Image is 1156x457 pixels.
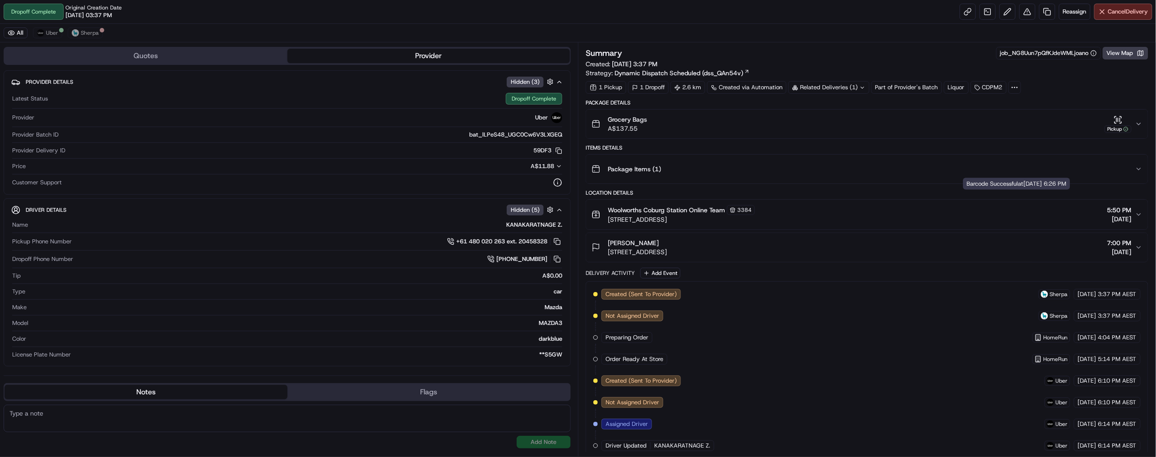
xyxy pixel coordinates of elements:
div: Strategy: [586,69,750,78]
span: [DATE] 03:37 PM [65,11,112,19]
div: 1 Dropoff [628,81,669,94]
button: Provider [287,49,570,63]
span: Created (Sent To Provider) [606,377,677,385]
span: 6:14 PM AEST [1098,420,1137,428]
span: Package Items ( 1 ) [608,165,661,174]
img: sherpa_logo.png [1041,291,1048,298]
span: [DATE] [1107,215,1132,224]
span: Order Ready At Store [606,355,663,363]
span: [DATE] [1078,312,1096,320]
span: Not Assigned Driver [606,398,659,407]
div: CDPM2 [971,81,1007,94]
a: Created via Automation [707,81,786,94]
span: Uber [1056,420,1068,428]
span: Sherpa [1050,312,1068,320]
a: [PHONE_NUMBER] [487,254,562,264]
span: Provider Batch ID [12,131,59,139]
img: uber-new-logo.jpeg [1047,399,1054,406]
div: 1 Pickup [586,81,626,94]
button: 59DF3 [533,146,562,155]
span: Dropoff Phone Number [12,255,73,263]
span: Cancel Delivery [1108,8,1148,16]
button: Pickup [1105,115,1132,133]
span: 3384 [737,206,752,214]
span: Pylon [90,52,109,59]
span: HomeRun [1044,334,1068,341]
button: Woolworths Coburg Station Online Team3384[STREET_ADDRESS]5:50 PM[DATE] [586,200,1148,229]
span: Created: [586,59,657,69]
div: Related Deliveries (1) [788,81,869,94]
div: KANAKARATNAGE Z. [32,221,562,229]
span: Driver Updated [606,442,647,450]
span: 5:50 PM [1107,206,1132,215]
span: Sherpa [81,29,99,37]
div: Barcode Successful [963,178,1070,190]
span: 6:14 PM AEST [1098,442,1137,450]
span: Uber [1056,377,1068,384]
div: Liquor [944,81,969,94]
span: Uber [1056,399,1068,406]
span: Hidden ( 5 ) [511,206,540,214]
span: [DATE] [1078,290,1096,298]
span: [PERSON_NAME] [608,238,659,247]
span: [STREET_ADDRESS] [608,247,667,256]
span: Uber [535,114,548,122]
span: Not Assigned Driver [606,312,659,320]
h3: Summary [586,49,622,57]
span: 4:04 PM AEST [1098,334,1137,342]
span: [PHONE_NUMBER] [496,255,547,263]
a: +61 480 020 263 ext. 20458328 [447,237,562,247]
span: [DATE] [1078,398,1096,407]
span: A$11.88 [531,162,554,170]
img: uber-new-logo.jpeg [551,112,562,123]
span: 6:10 PM AEST [1098,377,1137,385]
a: Dynamic Dispatch Scheduled (dss_QAn54v) [615,69,750,78]
button: Reassign [1059,4,1091,20]
span: [DATE] [1078,420,1096,428]
span: Tip [12,272,21,280]
button: Driver DetailsHidden (5) [11,202,563,217]
button: A$11.88 [483,162,562,170]
button: Quotes [5,49,287,63]
span: Original Creation Date [65,4,122,11]
span: at [DATE] 6:26 PM [1018,180,1067,187]
span: Provider Details [26,78,73,86]
span: Reassign [1063,8,1087,16]
span: Hidden ( 3 ) [511,78,540,86]
div: job_NG8Uun7pQfKJdeWMLjoano [1000,49,1097,57]
button: Hidden (3) [507,76,556,87]
button: Flags [287,385,570,399]
span: Name [12,221,28,229]
span: Grocery Bags [608,115,647,124]
span: A$137.55 [608,124,647,133]
button: All [4,27,28,38]
span: Dynamic Dispatch Scheduled (dss_QAn54v) [615,69,743,78]
span: Uber [1056,442,1068,449]
div: Location Details [586,189,1148,197]
button: Provider DetailsHidden (3) [11,74,563,89]
span: Assigned Driver [606,420,648,428]
span: Type [12,288,25,296]
span: Latest Status [12,95,48,103]
span: 5:14 PM AEST [1098,355,1137,363]
div: darkblue [30,335,562,343]
a: Powered byPylon [64,52,109,59]
span: Provider Delivery ID [12,146,65,155]
div: Items Details [586,144,1148,151]
button: [PERSON_NAME][STREET_ADDRESS]7:00 PM[DATE] [586,233,1148,262]
span: [DATE] 3:37 PM [612,60,657,68]
span: Sherpa [1050,291,1068,298]
span: [DATE] [1078,442,1096,450]
button: Add Event [640,268,680,279]
span: 3:37 PM AEST [1098,312,1137,320]
span: Uber [46,29,58,37]
span: [DATE] [1078,377,1096,385]
span: KANAKARATNAGE Z. [654,442,710,450]
span: Woolworths Coburg Station Online Team [608,206,725,215]
button: Sherpa [68,27,103,38]
img: uber-new-logo.jpeg [1047,420,1054,428]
